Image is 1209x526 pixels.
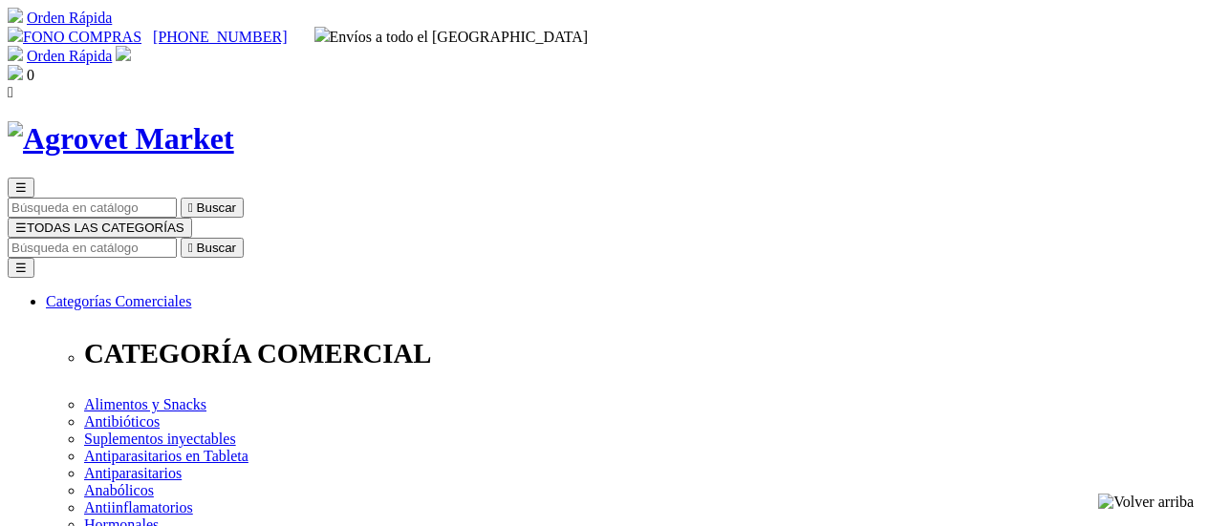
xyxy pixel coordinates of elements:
[8,178,34,198] button: ☰
[116,46,131,61] img: user.svg
[27,67,34,83] span: 0
[84,431,236,447] a: Suplementos inyectables
[27,48,112,64] a: Orden Rápida
[8,65,23,80] img: shopping-bag.svg
[314,27,330,42] img: delivery-truck.svg
[8,46,23,61] img: shopping-cart.svg
[8,8,23,23] img: shopping-cart.svg
[8,258,34,278] button: ☰
[153,29,287,45] a: [PHONE_NUMBER]
[188,200,193,215] i: 
[188,241,193,255] i: 
[116,48,131,64] a: Acceda a su cuenta de cliente
[181,238,244,258] button:  Buscar
[15,180,27,195] span: ☰
[8,29,141,45] a: FONO COMPRAS
[46,293,191,309] a: Categorías Comerciales
[8,121,234,157] img: Agrovet Market
[84,499,193,515] a: Antiinflamatorios
[84,465,182,481] a: Antiparasitarios
[8,198,177,218] input: Buscar
[84,396,206,412] a: Alimentos y Snacks
[8,238,177,258] input: Buscar
[8,84,13,100] i: 
[197,241,236,255] span: Buscar
[197,200,236,215] span: Buscar
[84,482,154,498] a: Anabólicos
[84,448,248,464] a: Antiparasitarios en Tableta
[84,338,1201,369] p: CATEGORÍA COMERCIAL
[181,198,244,218] button:  Buscar
[1098,494,1194,511] img: Volver arriba
[27,10,112,26] a: Orden Rápida
[84,413,160,430] a: Antibióticos
[314,29,589,45] span: Envíos a todo el [GEOGRAPHIC_DATA]
[8,27,23,42] img: phone.svg
[15,221,27,235] span: ☰
[8,218,192,238] button: ☰TODAS LAS CATEGORÍAS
